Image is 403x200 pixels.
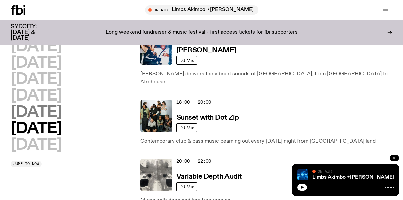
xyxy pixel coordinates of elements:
button: [DATE] [11,56,62,71]
h3: Sunset with Dot Zip [176,114,239,121]
span: On Air [318,169,332,173]
a: DJ Mix [176,56,197,65]
a: Limbs Akimbo ⋆[PERSON_NAME]⋆ [312,175,398,180]
h3: SYDCITY: [DATE] & [DATE] [11,24,53,41]
span: DJ Mix [179,184,194,189]
span: 20:00 - 22:00 [176,158,211,164]
button: On AirLimbs Akimbo ⋆[PERSON_NAME]⋆ [145,5,258,15]
span: 18:00 - 20:00 [176,99,211,105]
span: Jump to now [13,162,39,166]
a: DJ Mix [176,123,197,132]
button: [DATE] [11,72,62,87]
img: A black and white Rorschach [140,159,172,191]
p: Contemporary club & bass music beaming out every [DATE] night from [GEOGRAPHIC_DATA] land [140,137,392,145]
button: [DATE] [11,138,62,153]
button: Jump to now [11,161,42,167]
p: [PERSON_NAME] delivers the vibrant sounds of [GEOGRAPHIC_DATA], from [GEOGRAPHIC_DATA] to Afrohouse [140,70,392,86]
button: [DATE] [11,39,62,54]
h3: Variable Depth Audit [176,173,242,180]
button: [DATE] [11,121,62,136]
h3: [PERSON_NAME] [176,47,236,54]
a: Sunset with Dot Zip [176,113,239,121]
p: Long weekend fundraiser & music festival - first access tickets for fbi supporters [106,30,298,36]
a: Variable Depth Audit [176,172,242,180]
button: [DATE] [11,105,62,120]
span: DJ Mix [179,58,194,63]
a: [PERSON_NAME] [176,46,236,54]
a: DJ Mix [176,182,197,191]
button: [DATE] [11,88,62,104]
span: DJ Mix [179,125,194,130]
